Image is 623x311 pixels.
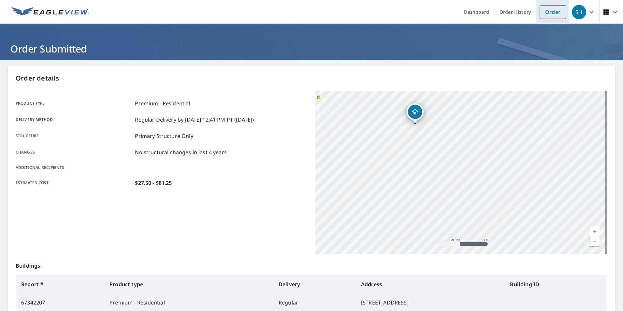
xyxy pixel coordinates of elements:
[8,42,615,55] h1: Order Submitted
[16,132,132,140] p: Structure
[16,116,132,124] p: Delivery method
[356,275,505,293] th: Address
[16,73,607,83] p: Order details
[407,103,424,124] div: Dropped pin, building 1, Residential property, 422 E 20th Ave Wildwood, NJ 08260
[135,116,254,124] p: Regular Delivery by [DATE] 12:41 PM PT ([DATE])
[16,99,132,107] p: Product type
[16,148,132,156] p: Changes
[273,275,356,293] th: Delivery
[16,179,132,187] p: Estimated cost
[104,275,273,293] th: Product type
[12,7,89,17] img: EV Logo
[16,275,104,293] th: Report #
[135,148,227,156] p: No structural changes in last 4 years
[505,275,607,293] th: Building ID
[135,99,190,107] p: Premium - Residential
[540,5,566,19] a: Order
[16,254,607,275] p: Buildings
[590,236,600,246] a: Current Level 19, Zoom Out
[16,165,132,170] p: Additional recipients
[590,227,600,236] a: Current Level 19, Zoom In
[135,132,193,140] p: Primary Structure Only
[572,5,586,19] div: SH
[135,179,172,187] p: $27.50 - $81.25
